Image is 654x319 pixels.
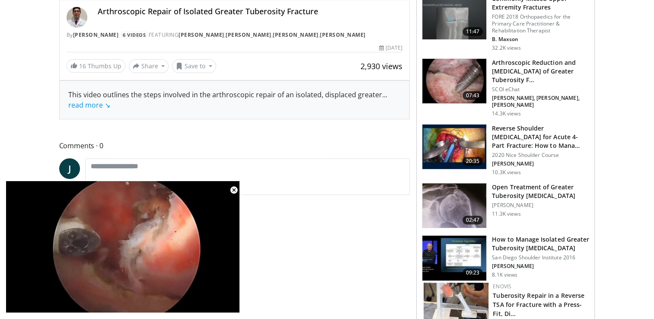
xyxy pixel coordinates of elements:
[120,31,149,38] a: 6 Videos
[492,45,520,51] p: 32.2K views
[67,31,403,39] div: By FEATURING , , ,
[422,183,589,229] a: 02:47 Open Treatment of Greater Tuberosity [MEDICAL_DATA] [PERSON_NAME] 11.3K views
[360,61,402,71] span: 2,930 views
[226,31,271,38] a: [PERSON_NAME]
[379,44,402,52] div: [DATE]
[179,31,224,38] a: [PERSON_NAME]
[79,62,86,70] span: 16
[463,216,483,224] span: 02:47
[492,169,520,176] p: 10.3K views
[492,86,589,93] p: SCOI eChat
[59,140,410,151] span: Comments 0
[463,157,483,166] span: 20:35
[492,263,589,270] p: [PERSON_NAME]
[492,124,589,150] h3: Reverse Shoulder [MEDICAL_DATA] for Acute 4-Part Fracture: How to Mana…
[68,89,401,110] div: This video outlines the steps involved in the arthroscopic repair of an isolated, displaced greater
[492,254,589,261] p: San Diego Shoulder Institute 2016
[422,236,486,281] img: a364440f-3f05-41c0-bbfc-ae123e94c381.150x105_q85_crop-smart_upscale.jpg
[320,31,366,38] a: [PERSON_NAME]
[493,291,584,318] a: Tuberosity Repair in a Reverse TSA for Fracture with a Press-Fit, Di…
[492,13,589,34] p: FORE 2018 Orthopaedics for the Primary Care Practitioner & Rehabilitation Therapist
[492,36,589,43] p: B. Maxson
[67,7,87,28] img: Avatar
[73,31,119,38] a: [PERSON_NAME]
[492,235,589,252] h3: How to Manage Isolated Greater Tuberosity [MEDICAL_DATA]
[492,271,517,278] p: 8.1K views
[492,160,589,167] p: [PERSON_NAME]
[492,202,589,209] p: [PERSON_NAME]
[492,183,589,200] h3: Open Treatment of Greater Tuberosity [MEDICAL_DATA]
[67,59,125,73] a: 16 Thumbs Up
[493,283,511,290] a: Enovis
[422,124,589,176] a: 20:35 Reverse Shoulder [MEDICAL_DATA] for Acute 4-Part Fracture: How to Mana… 2020 Nice Shoulder ...
[6,181,239,313] video-js: Video Player
[59,158,80,179] a: J
[225,181,242,199] button: Close
[68,90,387,110] span: ...
[422,58,589,117] a: 07:43 Arthroscopic Reduction and [MEDICAL_DATA] of Greater Tuberosity F… SCOI eChat [PERSON_NAME]...
[422,124,486,169] img: f986402b-3e48-401f-842a-2c1fdc6edc35.150x105_q85_crop-smart_upscale.jpg
[492,110,520,117] p: 14.3K views
[129,59,169,73] button: Share
[422,59,486,104] img: 274878_0001_1.png.150x105_q85_crop-smart_upscale.jpg
[492,152,589,159] p: 2020 Nice Shoulder Course
[463,268,483,277] span: 09:23
[422,183,486,228] img: 137862_0000_1.png.150x105_q85_crop-smart_upscale.jpg
[492,58,589,84] h3: Arthroscopic Reduction and [MEDICAL_DATA] of Greater Tuberosity F…
[463,91,483,100] span: 07:43
[422,235,589,281] a: 09:23 How to Manage Isolated Greater Tuberosity [MEDICAL_DATA] San Diego Shoulder Institute 2016 ...
[463,27,483,36] span: 11:47
[98,7,403,16] h4: Arthroscopic Repair of Isolated Greater Tuberosity Fracture
[172,59,216,73] button: Save to
[68,100,110,110] a: read more ↘
[492,95,589,108] p: [PERSON_NAME], [PERSON_NAME], [PERSON_NAME]
[492,211,520,217] p: 11.3K views
[273,31,319,38] a: [PERSON_NAME]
